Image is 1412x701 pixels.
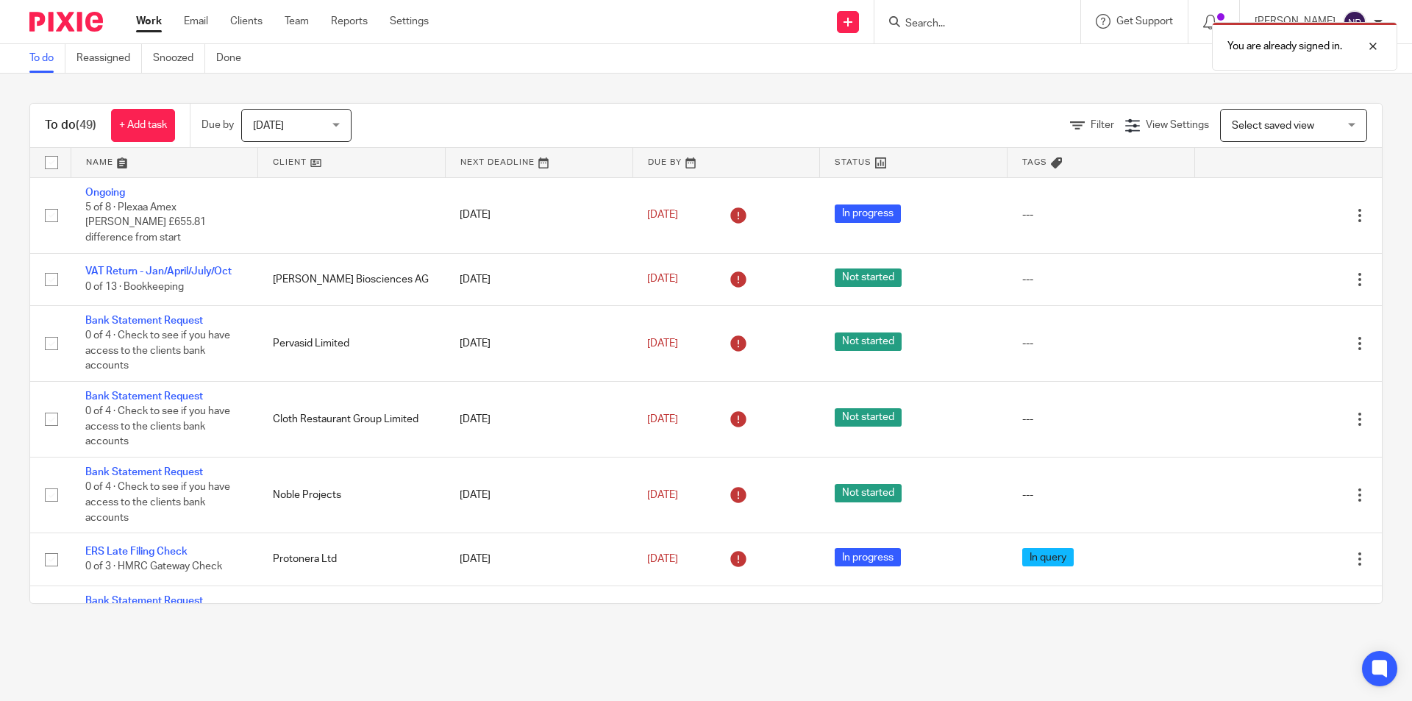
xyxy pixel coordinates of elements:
div: --- [1022,207,1180,222]
span: [DATE] [647,490,678,500]
span: [DATE] [253,121,284,131]
div: --- [1022,488,1180,502]
td: YourBusinessNumber Limited [258,586,446,661]
a: Ongoing [85,188,125,198]
a: Work [136,14,162,29]
span: [DATE] [647,414,678,424]
td: Pervasid Limited [258,305,446,381]
span: Filter [1091,120,1114,130]
img: svg%3E [1343,10,1366,34]
a: To do [29,44,65,73]
span: View Settings [1146,120,1209,130]
span: Select saved view [1232,121,1314,131]
span: 0 of 13 · Bookkeeping [85,282,184,292]
span: 0 of 3 · HMRC Gateway Check [85,561,222,572]
a: Done [216,44,252,73]
a: VAT Return - Jan/April/July/Oct [85,266,232,277]
span: In query [1022,548,1074,566]
td: [DATE] [445,533,632,586]
td: [DATE] [445,253,632,305]
a: Bank Statement Request [85,596,203,606]
div: --- [1022,272,1180,287]
a: Reports [331,14,368,29]
td: [DATE] [445,382,632,458]
div: --- [1022,336,1180,351]
td: [DATE] [445,458,632,533]
a: Clients [230,14,263,29]
span: (49) [76,119,96,131]
span: In progress [835,204,901,223]
div: --- [1022,412,1180,427]
a: Bank Statement Request [85,316,203,326]
a: Email [184,14,208,29]
span: 0 of 4 · Check to see if you have access to the clients bank accounts [85,407,230,447]
td: Noble Projects [258,458,446,533]
span: 5 of 8 · Plexaa Amex [PERSON_NAME] £655.81 difference from start [85,202,206,243]
a: Bank Statement Request [85,467,203,477]
img: Pixie [29,12,103,32]
td: Protonera Ltd [258,533,446,586]
a: Team [285,14,309,29]
span: 0 of 4 · Check to see if you have access to the clients bank accounts [85,483,230,523]
span: Not started [835,484,902,502]
h1: To do [45,118,96,133]
a: Reassigned [76,44,142,73]
a: Snoozed [153,44,205,73]
span: [DATE] [647,210,678,220]
span: [DATE] [647,274,678,285]
span: Not started [835,332,902,351]
span: [DATE] [647,338,678,349]
td: [DATE] [445,305,632,381]
span: Not started [835,268,902,287]
td: Cloth Restaurant Group Limited [258,382,446,458]
a: Bank Statement Request [85,391,203,402]
span: [DATE] [647,554,678,564]
a: ERS Late Filing Check [85,547,188,557]
span: In progress [835,548,901,566]
td: [DATE] [445,177,632,253]
td: [DATE] [445,586,632,661]
span: Tags [1022,158,1047,166]
td: [PERSON_NAME] Biosciences AG [258,253,446,305]
a: Settings [390,14,429,29]
a: + Add task [111,109,175,142]
p: You are already signed in. [1227,39,1342,54]
p: Due by [202,118,234,132]
span: 0 of 4 · Check to see if you have access to the clients bank accounts [85,331,230,371]
span: Not started [835,408,902,427]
